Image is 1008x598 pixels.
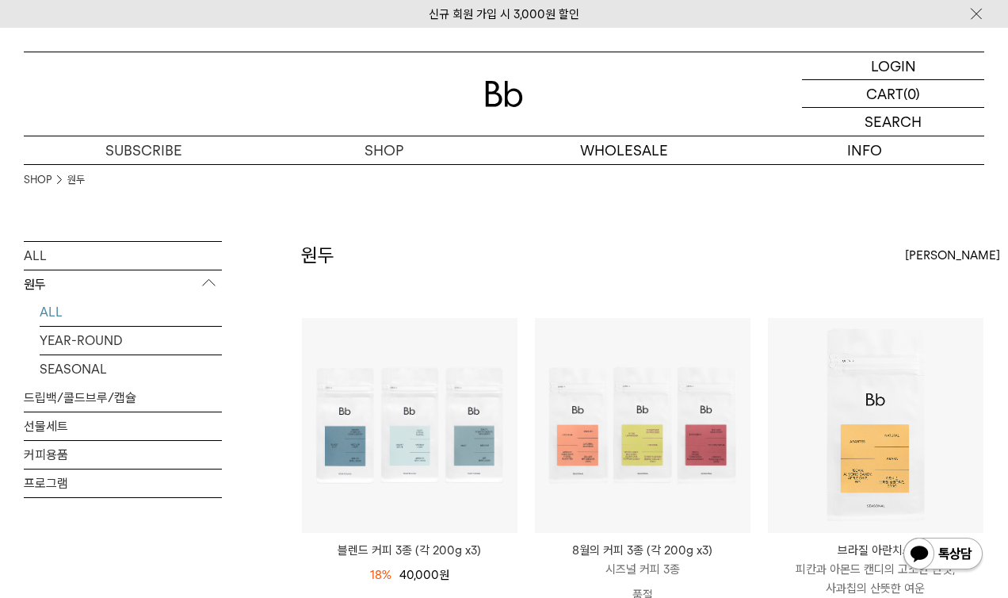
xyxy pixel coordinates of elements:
[24,412,222,440] a: 선물세트
[24,172,52,188] a: SHOP
[370,565,391,585] div: 18%
[24,270,222,299] p: 원두
[768,318,983,534] img: 브라질 아란치스
[24,384,222,412] a: 드립백/콜드브루/캡슐
[399,568,449,582] span: 40,000
[302,318,517,534] img: 블렌드 커피 3종 (각 200g x3)
[802,80,984,108] a: CART (0)
[744,136,984,164] p: INFO
[535,541,750,579] a: 8월의 커피 3종 (각 200g x3) 시즈널 커피 3종
[67,172,85,188] a: 원두
[535,560,750,579] p: 시즈널 커피 3종
[264,136,504,164] a: SHOP
[439,568,449,582] span: 원
[24,136,264,164] a: SUBSCRIBE
[24,441,222,469] a: 커피용품
[768,560,983,598] p: 피칸과 아몬드 캔디의 고소한 단맛, 사과칩의 산뜻한 여운
[905,246,1000,265] span: [PERSON_NAME]
[40,327,222,355] a: YEAR-ROUND
[535,541,750,560] p: 8월의 커피 3종 (각 200g x3)
[802,52,984,80] a: LOGIN
[24,470,222,497] a: 프로그램
[40,298,222,326] a: ALL
[485,81,523,107] img: 로고
[768,541,983,560] p: 브라질 아란치스
[768,541,983,598] a: 브라질 아란치스 피칸과 아몬드 캔디의 고소한 단맛, 사과칩의 산뜻한 여운
[871,52,916,79] p: LOGIN
[902,536,984,574] img: 카카오톡 채널 1:1 채팅 버튼
[504,136,744,164] p: WHOLESALE
[40,355,222,383] a: SEASONAL
[429,7,579,21] a: 신규 회원 가입 시 3,000원 할인
[903,80,920,107] p: (0)
[535,318,750,534] img: 8월의 커피 3종 (각 200g x3)
[866,80,903,107] p: CART
[301,242,334,269] h2: 원두
[865,108,922,136] p: SEARCH
[302,541,517,560] a: 블렌드 커피 3종 (각 200g x3)
[24,242,222,270] a: ALL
